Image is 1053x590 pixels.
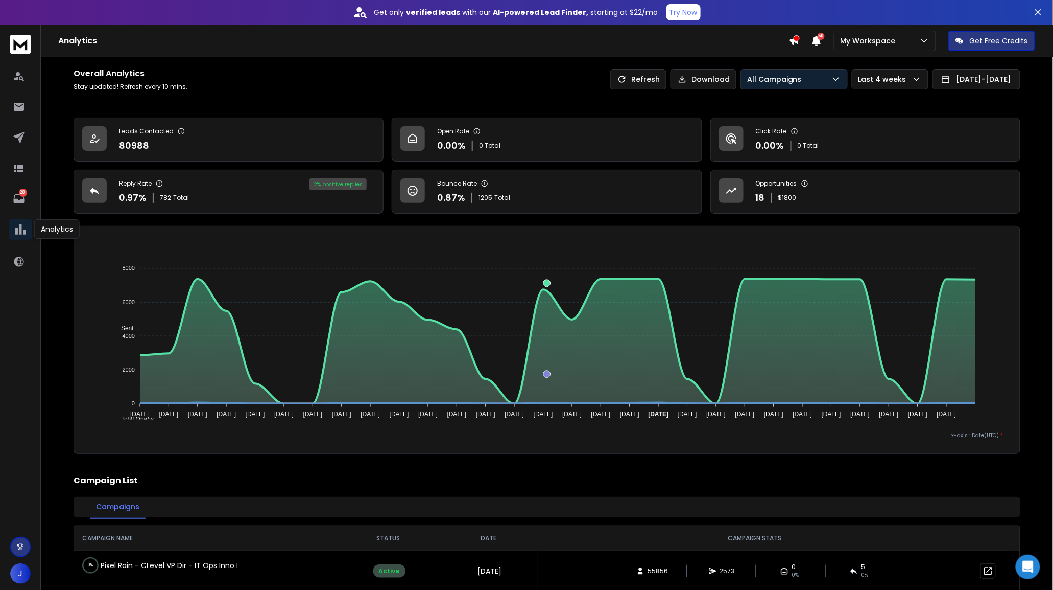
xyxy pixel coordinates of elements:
p: Leads Contacted [119,127,174,135]
tspan: [DATE] [418,411,438,418]
strong: AI-powered Lead Finder, [493,7,589,17]
button: Refresh [610,69,666,89]
p: My Workspace [841,36,900,46]
tspan: [DATE] [591,411,611,418]
tspan: [DATE] [908,411,928,418]
div: Analytics [34,219,80,239]
h2: Campaign List [74,474,1020,487]
span: 1205 [478,194,492,202]
p: 0.00 % [756,139,784,153]
p: 0.97 % [119,191,147,205]
span: 0 % [861,571,868,579]
div: Active [373,564,405,578]
tspan: [DATE] [735,411,755,418]
a: Reply Rate0.97%782Total2% positive replies [74,170,384,214]
button: Download [671,69,736,89]
button: J [10,563,31,584]
tspan: 6000 [122,299,134,305]
p: 0.00 % [437,139,466,153]
a: Click Rate0.00%0 Total [710,118,1020,162]
tspan: [DATE] [246,411,265,418]
tspan: [DATE] [764,411,783,418]
p: Click Rate [756,127,787,135]
button: Campaigns [90,495,146,519]
span: 55856 [648,567,668,575]
p: Get only with our starting at $22/mo [374,7,658,17]
th: STATUS [337,526,439,551]
p: Refresh [631,74,660,84]
tspan: [DATE] [505,411,524,418]
tspan: [DATE] [678,411,697,418]
span: 5 [861,563,865,571]
p: Get Free Credits [970,36,1028,46]
p: $ 1800 [778,194,797,202]
tspan: [DATE] [159,411,178,418]
tspan: 4000 [122,333,134,339]
span: Total [494,194,510,202]
span: 782 [160,194,171,202]
span: Total Opens [113,416,154,423]
tspan: [DATE] [620,411,639,418]
tspan: 2000 [122,367,134,373]
p: All Campaigns [747,74,806,84]
tspan: [DATE] [822,411,841,418]
p: 0 Total [798,142,819,150]
tspan: [DATE] [217,411,236,418]
tspan: [DATE] [361,411,380,418]
div: Open Intercom Messenger [1016,555,1040,579]
p: Open Rate [437,127,469,135]
tspan: [DATE] [188,411,207,418]
tspan: 0 [132,401,135,407]
tspan: [DATE] [534,411,553,418]
p: Download [691,74,730,84]
button: [DATE]-[DATE] [932,69,1020,89]
span: 0% [792,571,799,579]
tspan: 8000 [122,265,134,271]
th: CAMPAIGN NAME [74,526,337,551]
h1: Overall Analytics [74,67,187,80]
tspan: [DATE] [793,411,812,418]
p: Stay updated! Refresh every 10 mins. [74,83,187,91]
span: 50 [818,33,825,40]
span: 2573 [720,567,735,575]
tspan: [DATE] [879,411,899,418]
span: 0 [792,563,796,571]
p: 0.87 % [437,191,465,205]
p: Try Now [669,7,698,17]
div: 2 % positive replies [309,178,367,190]
span: Total [173,194,189,202]
strong: verified leads [406,7,461,17]
tspan: [DATE] [649,411,669,418]
p: Opportunities [756,179,797,188]
tspan: [DATE] [937,411,956,418]
tspan: [DATE] [851,411,870,418]
a: 28 [9,189,29,209]
th: DATE [439,526,538,551]
a: Open Rate0.00%0 Total [392,118,702,162]
img: logo [10,35,31,54]
th: CAMPAIGN STATS [538,526,972,551]
button: Get Free Credits [948,31,1035,51]
tspan: [DATE] [303,411,322,418]
tspan: [DATE] [476,411,495,418]
p: 0 Total [479,142,500,150]
p: 28 [19,189,27,197]
h1: Analytics [58,35,789,47]
tspan: [DATE] [447,411,467,418]
button: Try Now [666,4,701,20]
tspan: [DATE] [390,411,409,418]
tspan: [DATE] [130,411,150,418]
p: Last 4 weeks [858,74,911,84]
p: Bounce Rate [437,179,477,188]
tspan: [DATE] [707,411,726,418]
p: 18 [756,191,765,205]
tspan: [DATE] [562,411,582,418]
td: Pixel Rain - CLevel VP Dir - IT Ops Inno Legal Data Eng Prod [74,551,237,580]
p: 80988 [119,139,149,153]
p: 0 % [88,560,93,571]
p: x-axis : Date(UTC) [90,432,1003,439]
a: Leads Contacted80988 [74,118,384,162]
tspan: [DATE] [332,411,351,418]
